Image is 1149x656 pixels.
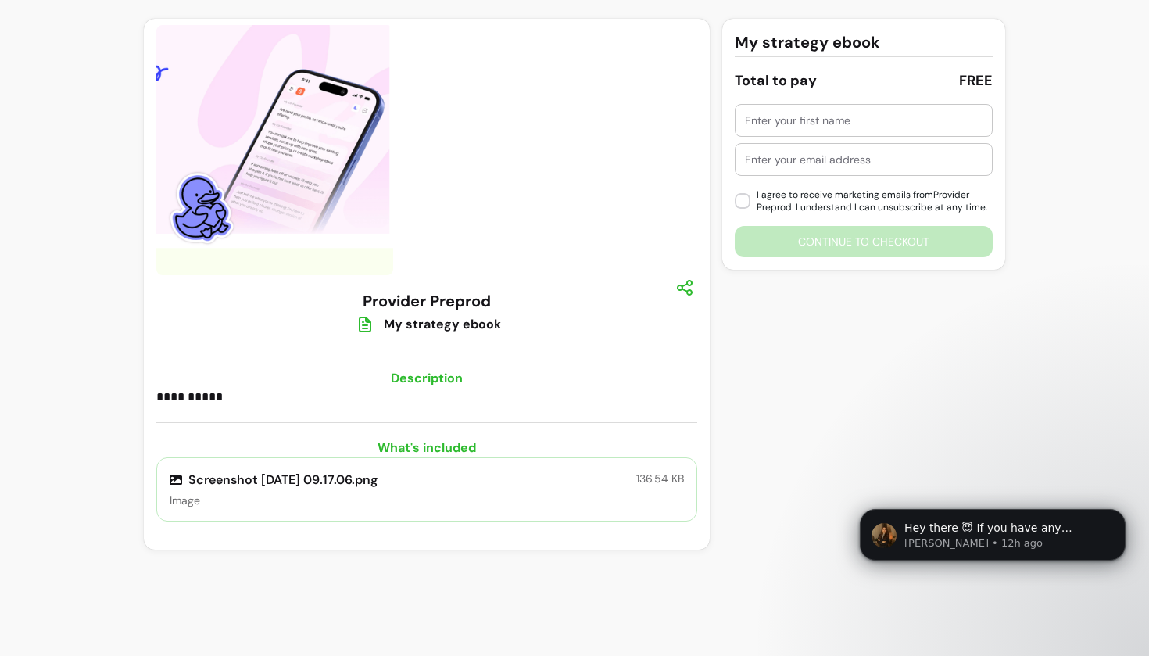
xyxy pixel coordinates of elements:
[156,439,697,457] h3: What's included
[170,471,378,489] p: Screenshot [DATE] 09.17.06.png
[745,113,983,128] input: Enter your first name
[836,476,1149,648] iframe: Intercom notifications message
[170,493,378,508] p: Image
[735,31,880,53] h3: My strategy ebook
[363,290,491,312] h3: Provider Preprod
[745,152,983,167] input: Enter your email address
[156,369,697,388] h3: Description
[735,70,817,91] div: Total to pay
[959,70,993,91] div: FREE
[156,25,393,275] img: https://d12gu4b867si5v.cloudfront.net/825c5edd-e082-444f-92e8-77f6f02259b9
[636,471,684,486] p: 136.54 KB
[384,315,501,334] div: My strategy ebook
